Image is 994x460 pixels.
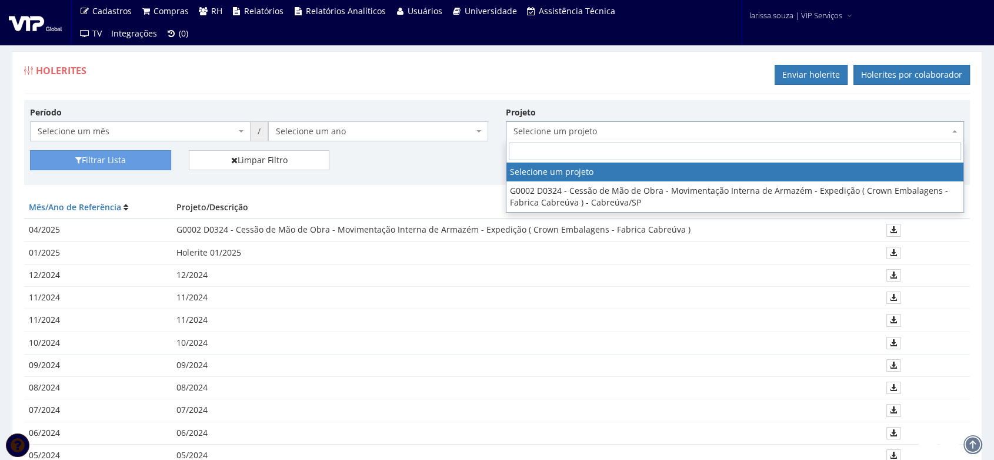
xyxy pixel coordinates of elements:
[211,5,222,16] span: RH
[30,150,171,170] button: Filtrar Lista
[172,197,882,219] th: Projeto/Descrição
[172,332,882,354] td: 10/2024
[24,287,172,309] td: 11/2024
[24,399,172,422] td: 07/2024
[506,107,536,118] label: Projeto
[539,5,615,16] span: Assistência Técnica
[9,14,62,31] img: logo
[24,377,172,399] td: 08/2024
[276,125,474,137] span: Selecione um ano
[106,22,162,45] a: Integrações
[506,163,963,181] li: Selecione um projeto
[30,107,62,118] label: Período
[154,5,189,16] span: Compras
[36,64,86,77] span: Holerites
[24,332,172,354] td: 10/2024
[24,241,172,264] td: 01/2025
[172,354,882,376] td: 09/2024
[92,28,102,39] span: TV
[244,5,283,16] span: Relatórios
[172,309,882,332] td: 11/2024
[506,181,963,212] li: G0002 D0324 - Cessão de Mão de Obra - Movimentação Interna de Armazém - Expedição ( Crown Embalag...
[306,5,386,16] span: Relatórios Analíticos
[24,219,172,241] td: 04/2025
[92,5,132,16] span: Cadastros
[24,422,172,444] td: 06/2024
[24,264,172,286] td: 12/2024
[30,121,251,141] span: Selecione um mês
[172,399,882,422] td: 07/2024
[24,354,172,376] td: 09/2024
[189,150,330,170] a: Limpar Filtro
[38,125,236,137] span: Selecione um mês
[24,309,172,332] td: 11/2024
[29,201,121,213] a: Mês/Ano de Referência
[179,28,188,39] span: (0)
[465,5,517,16] span: Universidade
[75,22,106,45] a: TV
[172,287,882,309] td: 11/2024
[408,5,442,16] span: Usuários
[172,377,882,399] td: 08/2024
[853,65,970,85] a: Holerites por colaborador
[172,422,882,444] td: 06/2024
[162,22,194,45] a: (0)
[172,264,882,286] td: 12/2024
[506,121,964,141] span: Selecione um projeto
[513,125,949,137] span: Selecione um projeto
[251,121,268,141] span: /
[775,65,848,85] a: Enviar holerite
[111,28,157,39] span: Integrações
[172,241,882,264] td: Holerite 01/2025
[268,121,489,141] span: Selecione um ano
[172,219,882,241] td: G0002 D0324 - Cessão de Mão de Obra - Movimentação Interna de Armazém - Expedição ( Crown Embalag...
[749,9,842,21] span: larissa.souza | VIP Serviços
